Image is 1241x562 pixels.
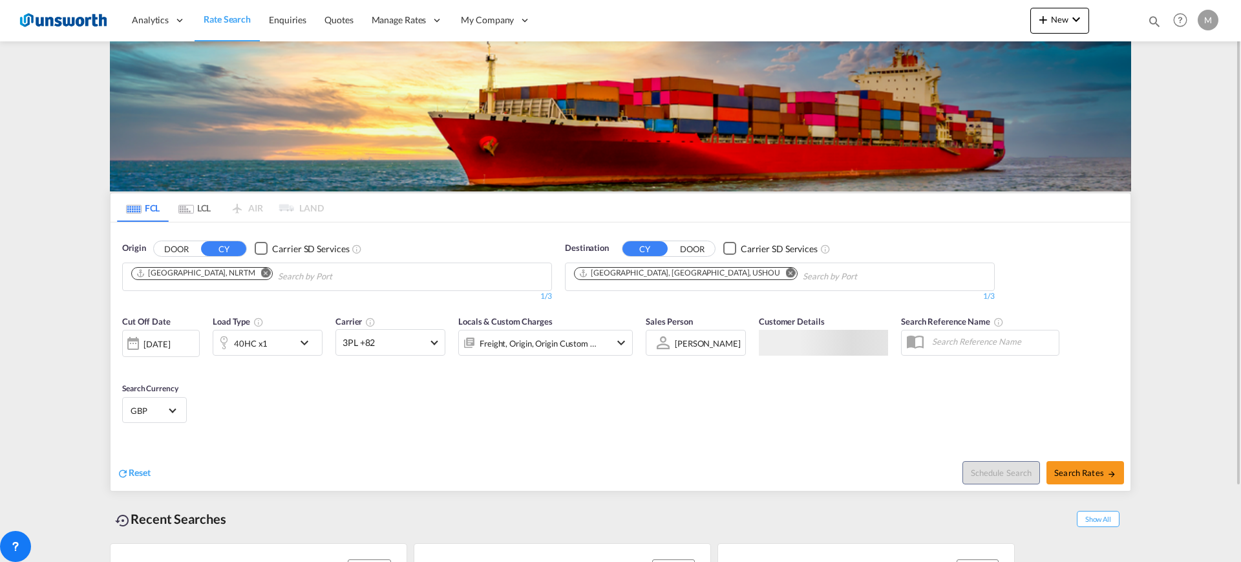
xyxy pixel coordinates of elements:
[335,316,376,327] span: Carrier
[1068,12,1084,27] md-icon: icon-chevron-down
[1147,14,1161,28] md-icon: icon-magnify
[926,332,1059,351] input: Search Reference Name
[169,193,220,222] md-tab-item: LCL
[962,461,1040,484] button: Note: By default Schedule search will only considerorigin ports, destination ports and cut off da...
[670,241,715,256] button: DOOR
[117,468,129,479] md-icon: icon-refresh
[675,338,741,349] div: [PERSON_NAME]
[820,244,831,254] md-icon: Unchecked: Search for CY (Container Yard) services for all selected carriers.Checked : Search for...
[343,336,427,349] span: 3PL +82
[1077,511,1119,527] span: Show All
[1046,461,1124,484] button: Search Ratesicon-arrow-right
[253,317,264,327] md-icon: icon-information-outline
[255,242,349,255] md-checkbox: Checkbox No Ink
[461,14,514,27] span: My Company
[297,335,319,351] md-icon: icon-chevron-down
[272,243,349,255] div: Carrier SD Services
[778,268,797,281] button: Remove
[1169,9,1198,32] div: Help
[122,330,200,357] div: [DATE]
[131,405,167,416] span: GBP
[578,268,780,279] div: Houston, TX, USHOU
[154,241,199,256] button: DOOR
[117,193,324,222] md-pagination-wrapper: Use the left and right arrow keys to navigate between tabs
[803,266,926,287] input: Chips input.
[129,467,151,478] span: Reset
[253,268,272,281] button: Remove
[480,334,597,352] div: Freight Origin Origin Custom Destination Destination Custom Factory Stuffing
[741,243,818,255] div: Carrier SD Services
[572,263,931,287] md-chips-wrap: Chips container. Use arrow keys to select chips.
[1147,14,1161,34] div: icon-magnify
[565,291,995,302] div: 1/3
[622,241,668,256] button: CY
[1030,8,1089,34] button: icon-plus 400-fgNewicon-chevron-down
[234,334,268,352] div: 40HC x1
[122,242,145,255] span: Origin
[1198,10,1218,30] div: M
[136,268,258,279] div: Press delete to remove this chip.
[122,384,178,393] span: Search Currency
[132,14,169,27] span: Analytics
[1107,470,1116,479] md-icon: icon-arrow-right
[372,14,427,27] span: Manage Rates
[565,242,609,255] span: Destination
[1035,12,1051,27] md-icon: icon-plus 400-fg
[278,266,401,287] input: Chips input.
[213,330,323,356] div: 40HC x1icon-chevron-down
[613,335,629,351] md-icon: icon-chevron-down
[213,316,264,327] span: Load Type
[111,222,1130,491] div: OriginDOOR CY Checkbox No InkUnchecked: Search for CY (Container Yard) services for all selected ...
[458,330,633,356] div: Freight Origin Origin Custom Destination Destination Custom Factory Stuffingicon-chevron-down
[110,504,231,534] div: Recent Searches
[1054,468,1116,478] span: Search Rates
[1035,14,1084,25] span: New
[324,14,353,25] span: Quotes
[117,466,151,481] div: icon-refreshReset
[204,14,251,25] span: Rate Search
[993,317,1004,327] md-icon: Your search will be saved by the below given name
[352,244,362,254] md-icon: Unchecked: Search for CY (Container Yard) services for all selected carriers.Checked : Search for...
[759,316,824,327] span: Customer Details
[19,6,107,35] img: 3748d800213711f08852f18dcb6d8936.jpg
[646,316,693,327] span: Sales Person
[1169,9,1191,31] span: Help
[269,14,306,25] span: Enquiries
[901,316,1004,327] span: Search Reference Name
[365,317,376,327] md-icon: The selected Trucker/Carrierwill be displayed in the rate results If the rates are from another f...
[122,356,132,373] md-datepicker: Select
[115,513,131,528] md-icon: icon-backup-restore
[674,334,742,352] md-select: Sales Person: Monica Nam
[117,193,169,222] md-tab-item: FCL
[723,242,818,255] md-checkbox: Checkbox No Ink
[201,241,246,256] button: CY
[129,401,180,420] md-select: Select Currency: £ GBPUnited Kingdom Pound
[110,41,1131,191] img: LCL+%26+FCL+BACKGROUND.png
[578,268,783,279] div: Press delete to remove this chip.
[122,316,171,327] span: Cut Off Date
[122,291,552,302] div: 1/3
[458,316,553,327] span: Locals & Custom Charges
[136,268,255,279] div: Rotterdam, NLRTM
[129,263,406,287] md-chips-wrap: Chips container. Use arrow keys to select chips.
[143,338,170,350] div: [DATE]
